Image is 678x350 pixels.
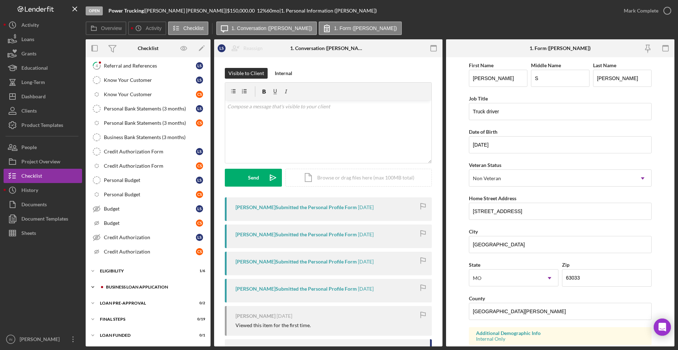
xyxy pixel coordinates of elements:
div: 12 % [257,8,267,14]
div: Mark Complete [624,4,658,18]
button: Loans [4,32,82,46]
button: Long-Term [4,75,82,89]
div: L S [196,205,203,212]
tspan: 4 [96,63,98,68]
div: Checklist [138,45,158,51]
button: Checklist [4,169,82,183]
button: IN[PERSON_NAME] [4,332,82,346]
button: Internal [271,68,296,79]
div: ELIGIBILITY [100,269,187,273]
button: Visible to Client [225,68,268,79]
div: Credit Authorization [104,249,196,255]
div: Project Overview [21,154,60,171]
label: Activity [146,25,161,31]
div: C S [196,248,203,255]
div: [PERSON_NAME] Submitted the Personal Profile Form [236,232,357,237]
button: History [4,183,82,197]
a: Know Your CustomerCS [89,87,207,102]
a: Credit AuthorizationLS [89,230,207,245]
label: Middle Name [531,62,561,68]
div: Viewed this item for the first time. [236,322,311,328]
div: 0 / 2 [192,301,205,305]
div: FINAL STEPS [100,317,187,321]
div: Open Intercom Messenger [654,319,671,336]
div: L S [196,177,203,184]
div: Checklist [21,169,42,185]
a: Sheets [4,226,82,240]
div: Know Your Customer [104,77,196,83]
label: Last Name [593,62,616,68]
div: [PERSON_NAME] [18,332,64,348]
div: [PERSON_NAME] [236,313,275,319]
div: People [21,140,37,156]
label: Date of Birth [469,129,497,135]
button: Product Templates [4,118,82,132]
label: 1. Conversation ([PERSON_NAME]) [232,25,312,31]
div: C S [196,119,203,127]
div: 1. Conversation ([PERSON_NAME]) [290,45,366,51]
div: | 1. Personal Information ([PERSON_NAME]) [279,8,377,14]
div: Grants [21,46,36,63]
div: Budget [104,206,196,212]
button: Clients [4,104,82,118]
button: 1. Conversation ([PERSON_NAME]) [216,21,317,35]
div: Product Templates [21,118,63,134]
button: Dashboard [4,89,82,104]
div: [PERSON_NAME] Submitted the Personal Profile Form [236,259,357,265]
div: Dashboard [21,89,46,105]
button: Overview [86,21,126,35]
div: LOAN FUNDED [100,333,187,337]
label: Checklist [183,25,204,31]
div: Reassign [243,41,263,55]
button: Activity [128,21,166,35]
div: 0 / 1 [192,333,205,337]
div: BUSINESS LOAN APPLICATION [106,285,202,289]
time: 2025-07-23 21:46 [358,232,374,237]
div: MO [473,275,481,281]
button: Project Overview [4,154,82,169]
label: City [469,228,478,235]
time: 2025-07-23 21:38 [277,313,292,319]
div: 0 / 19 [192,317,205,321]
div: Business Bank Statements (3 months) [104,134,207,140]
div: Credit Authorization [104,235,196,240]
a: BudgetCS [89,216,207,230]
button: People [4,140,82,154]
button: LSReassign [214,41,270,55]
div: Educational [21,61,48,77]
div: Documents [21,197,47,213]
a: Documents [4,197,82,212]
div: $150,000.00 [227,8,257,14]
div: Loans [21,32,34,48]
div: Personal Budget [104,177,196,183]
a: Know Your CustomerLS [89,73,207,87]
a: 4Referral and ReferencesLS [89,59,207,73]
div: Credit Authorization Form [104,149,196,154]
a: Document Templates [4,212,82,226]
div: Open [86,6,103,15]
div: Personal Bank Statements (3 months) [104,120,196,126]
div: Additional Demographic Info [476,330,644,336]
a: Personal BudgetCS [89,187,207,202]
div: Internal Only [476,336,644,342]
div: L S [196,234,203,241]
div: [PERSON_NAME] [PERSON_NAME] | [145,8,227,14]
button: Mark Complete [617,4,674,18]
div: Know Your Customer [104,92,196,97]
label: First Name [469,62,494,68]
label: Zip [562,262,570,268]
div: 60 mo [267,8,279,14]
a: Credit Authorization FormCS [89,159,207,173]
label: 1. Form ([PERSON_NAME]) [334,25,397,31]
div: L S [196,62,203,69]
div: L S [196,148,203,155]
button: Activity [4,18,82,32]
div: Referral and References [104,63,196,69]
div: C S [196,91,203,98]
